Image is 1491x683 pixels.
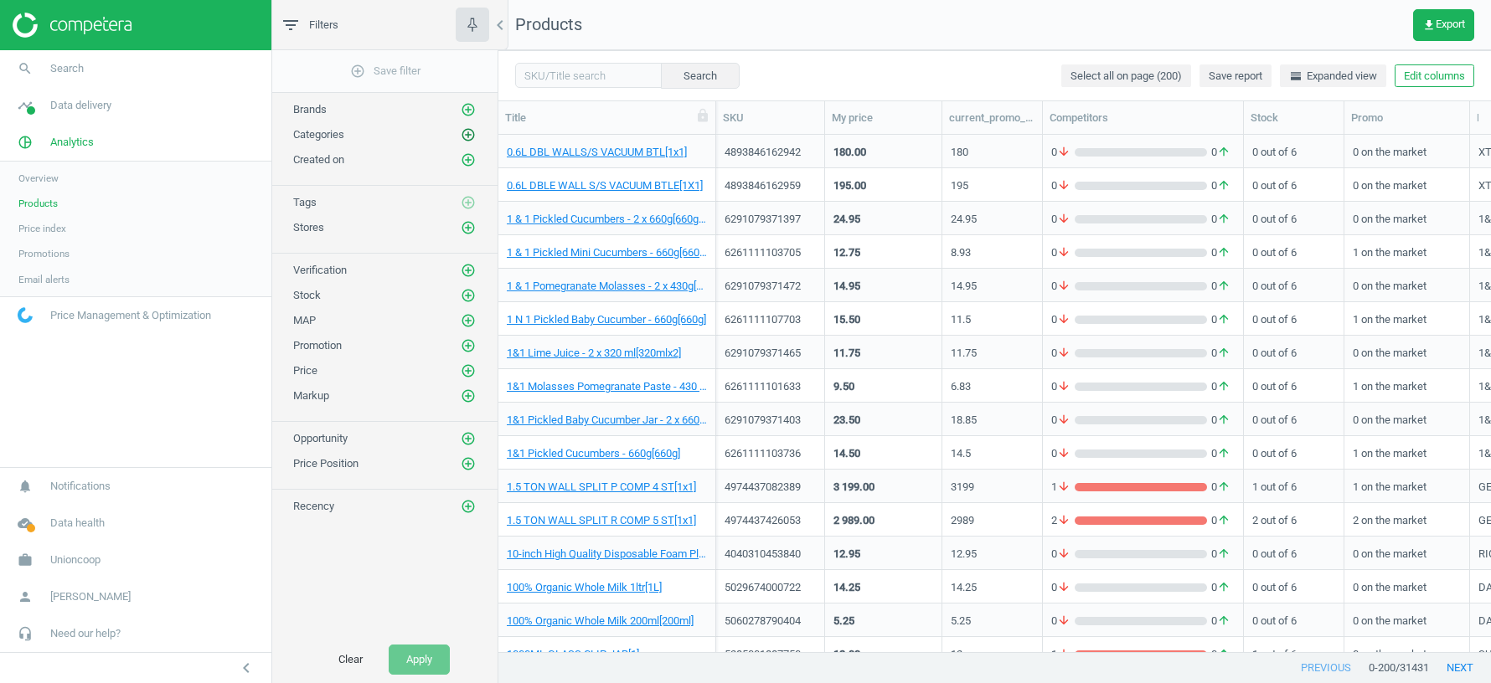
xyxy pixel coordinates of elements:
i: horizontal_split [1289,69,1303,83]
i: arrow_downward [1057,312,1071,327]
div: My price [832,110,935,126]
a: 1&1 Pickled Cucumbers - 660g[660g] [507,446,680,461]
div: 0 out of 6 [1252,371,1335,400]
div: 15.50 [833,312,860,327]
div: 0 out of 6 [1252,605,1335,634]
div: 6.83 [951,379,971,400]
div: 4040310453840 [725,547,816,562]
div: 14.95 [951,279,977,300]
span: 0 - 200 [1369,660,1396,675]
div: 24.95 [951,212,977,233]
div: 0 on the market [1353,538,1461,567]
div: 6291079371472 [725,279,816,294]
div: SKU [723,110,818,126]
i: search [9,53,41,85]
a: 0.6L DBLE WALL S/S VACUUM BTLE[1X1] [507,178,703,193]
span: 1 [1051,647,1075,662]
a: 1 N 1 Pickled Baby Cucumber - 660g[660g] [507,312,706,327]
div: 23.50 [833,413,860,428]
span: 0 [1207,647,1235,662]
div: 6291079371465 [725,346,816,361]
div: 4893846162959 [725,178,816,193]
button: add_circle_outline [460,219,477,236]
span: 0 [1207,312,1235,327]
div: 0 out of 6 [1252,237,1335,266]
i: headset_mic [9,618,41,650]
div: 0 out of 6 [1252,270,1335,300]
span: 0 [1051,312,1075,327]
i: arrow_upward [1217,446,1230,461]
span: 0 [1207,212,1235,227]
i: arrow_upward [1217,279,1230,294]
i: arrow_downward [1057,647,1071,662]
i: arrow_downward [1057,178,1071,193]
div: 0 on the market [1353,572,1461,601]
span: Stock [293,289,321,301]
div: 11.5 [951,312,971,333]
span: Products [18,197,58,210]
i: arrow_downward [1057,145,1071,160]
button: add_circle_outline [460,151,477,168]
i: arrow_downward [1057,346,1071,361]
i: add_circle_outline [461,313,476,328]
div: 1 on the market [1353,371,1461,400]
div: grid [498,135,1491,653]
div: Stock [1251,110,1337,126]
div: 6261111101633 [725,379,816,394]
div: 0 out of 6 [1252,136,1335,166]
div: 195.00 [833,178,866,193]
i: arrow_downward [1057,413,1071,428]
i: filter_list [281,15,301,35]
button: Apply [389,644,450,675]
span: Price index [18,222,66,235]
i: timeline [9,90,41,121]
span: MAP [293,314,316,326]
div: 11.75 [833,346,860,361]
i: arrow_downward [1057,446,1071,461]
i: arrow_downward [1057,513,1071,528]
i: arrow_upward [1217,647,1230,662]
span: 0 [1051,547,1075,562]
i: arrow_downward [1057,212,1071,227]
span: 0 [1051,178,1075,193]
i: work [9,544,41,576]
i: add_circle_outline [461,102,476,117]
img: wGWNvw8QSZomAAAAABJRU5ErkJggg== [18,307,33,323]
div: 3199 [951,480,974,501]
span: 0 [1051,446,1075,461]
div: 11.75 [951,346,977,367]
button: add_circle_outline [460,337,477,354]
div: 6261111103705 [725,245,816,260]
i: get_app [1422,18,1436,32]
i: arrow_upward [1217,145,1230,160]
a: 0.6L DBL WALLS/S VACUUM BTL[1x1] [507,145,687,160]
button: add_circle_outlineSave filter [272,54,498,88]
span: 0 [1207,245,1235,260]
a: 1 & 1 Pomegranate Molasses - 2 x 430g[430gx2] [507,279,707,294]
i: arrow_upward [1217,245,1230,260]
div: 0 out of 6 [1252,572,1335,601]
span: 0 [1051,379,1075,394]
i: add_circle_outline [461,152,476,167]
div: 195 [951,178,968,199]
div: 0 on the market [1353,136,1461,166]
button: add_circle_outline [460,101,477,118]
button: add_circle_outline [460,287,477,304]
div: 2 out of 6 [1252,505,1335,534]
div: 0 out of 6 [1252,538,1335,567]
a: 100% Organic Whole Milk 200ml[200ml] [507,614,694,629]
i: add_circle_outline [461,263,476,278]
div: 0 out of 6 [1252,203,1335,233]
span: 0 [1207,614,1235,629]
span: [PERSON_NAME] [50,589,131,604]
div: 12.00 [833,647,860,662]
button: previous [1283,653,1369,683]
a: 1&1 Lime Juice - 2 x 320 ml[320mlx2] [507,346,681,361]
span: 0 [1051,279,1075,294]
i: arrow_upward [1217,379,1230,394]
span: Export [1422,18,1465,32]
div: 6291079371397 [725,212,816,227]
i: add_circle_outline [461,499,476,514]
div: 5.25 [833,614,854,629]
i: arrow_downward [1057,279,1071,294]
